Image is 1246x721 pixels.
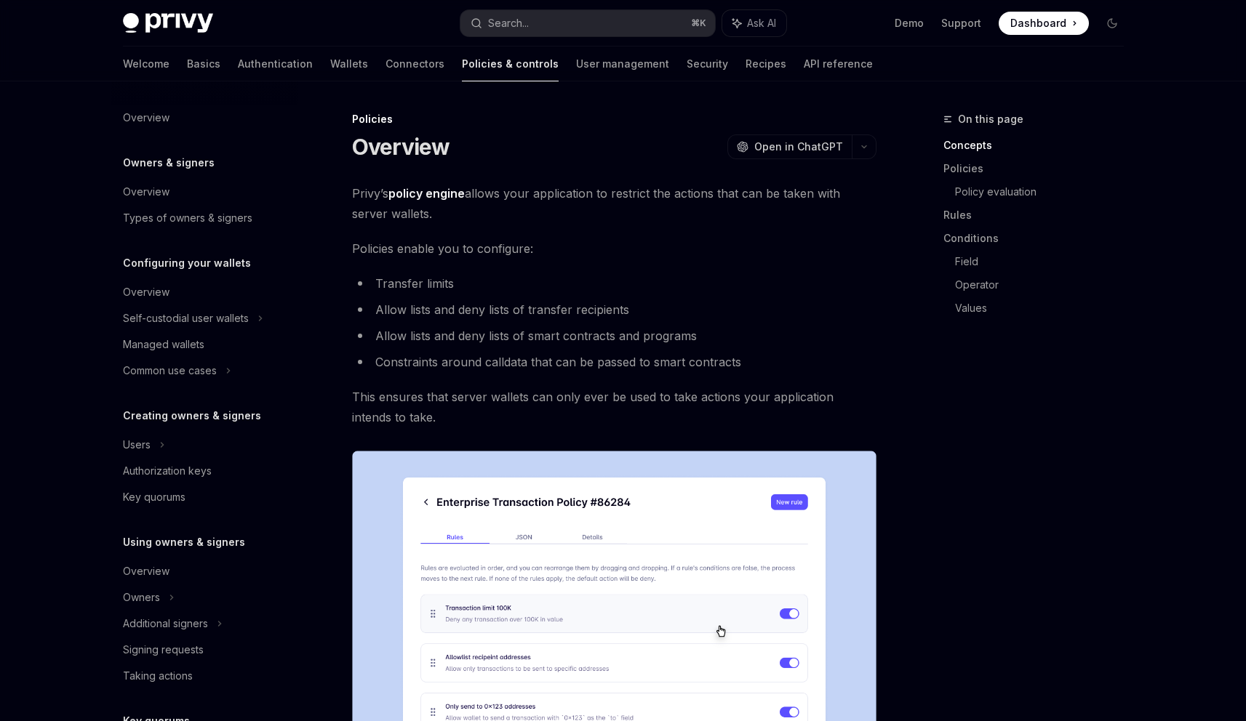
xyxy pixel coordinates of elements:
strong: policy engine [388,186,465,201]
a: Demo [895,16,924,31]
a: Authentication [238,47,313,81]
span: ⌘ K [691,17,706,29]
a: Security [687,47,728,81]
h5: Owners & signers [123,154,215,172]
a: Policies & controls [462,47,559,81]
span: Dashboard [1010,16,1066,31]
a: Concepts [943,134,1135,157]
div: Authorization keys [123,462,212,480]
div: Common use cases [123,362,217,379]
div: Self-custodial user wallets [123,310,249,327]
div: Overview [123,109,169,126]
button: Toggle dark mode [1101,12,1124,35]
a: Taking actions [111,663,297,689]
li: Allow lists and deny lists of transfer recipients [352,299,876,320]
a: Conditions [943,227,1135,250]
span: This ensures that server wallets can only ever be used to take actions your application intends t... [352,387,876,427]
a: Overview [111,179,297,205]
a: Signing requests [111,637,297,663]
a: Managed wallets [111,331,297,358]
h5: Configuring your wallets [123,254,251,272]
div: Overview [123,563,169,580]
h5: Creating owners & signers [123,407,261,424]
div: Types of owners & signers [123,209,252,227]
a: Support [941,16,981,31]
a: Rules [943,204,1135,227]
span: On this page [958,110,1023,128]
a: Policy evaluation [955,180,1135,204]
a: Basics [187,47,220,81]
h1: Overview [352,134,450,160]
span: Ask AI [747,16,776,31]
a: Key quorums [111,484,297,510]
a: Field [955,250,1135,273]
div: Taking actions [123,667,193,685]
a: Recipes [746,47,786,81]
a: Overview [111,279,297,305]
div: Search... [488,15,529,32]
a: User management [576,47,669,81]
li: Allow lists and deny lists of smart contracts and programs [352,326,876,346]
img: dark logo [123,13,213,33]
button: Ask AI [722,10,786,36]
a: Connectors [386,47,444,81]
span: Policies enable you to configure: [352,238,876,259]
div: Users [123,436,151,454]
a: Wallets [330,47,368,81]
div: Additional signers [123,615,208,632]
span: Open in ChatGPT [754,140,843,154]
li: Constraints around calldata that can be passed to smart contracts [352,352,876,372]
div: Owners [123,589,160,606]
div: Overview [123,183,169,201]
a: Types of owners & signers [111,205,297,231]
button: Open in ChatGPT [727,134,852,159]
div: Policies [352,112,876,126]
span: Privy’s allows your application to restrict the actions that can be taken with server wallets. [352,183,876,224]
div: Key quorums [123,488,185,506]
a: API reference [804,47,873,81]
a: Overview [111,558,297,584]
div: Signing requests [123,641,204,658]
div: Overview [123,283,169,301]
li: Transfer limits [352,273,876,294]
a: Authorization keys [111,458,297,484]
a: Dashboard [999,12,1089,35]
a: Operator [955,273,1135,297]
a: Values [955,297,1135,320]
a: Policies [943,157,1135,180]
h5: Using owners & signers [123,533,245,551]
div: Managed wallets [123,336,204,353]
a: Overview [111,105,297,131]
a: Welcome [123,47,169,81]
button: Search...⌘K [460,10,715,36]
